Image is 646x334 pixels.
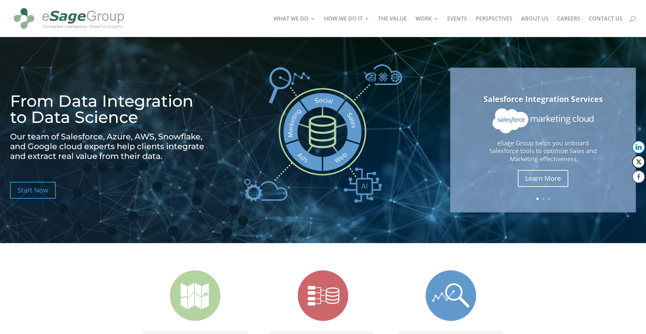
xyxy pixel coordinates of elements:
a: 1 [536,198,539,200]
a: HOW WE DO IT [324,16,369,37]
button: Facebook Share [632,170,645,183]
a: Salesforce Integration Services [483,94,603,104]
a: PERSPECTIVES [476,16,512,37]
button: Twitter Share [632,156,645,168]
a: CONTACT US [589,16,622,37]
a: 3 [548,198,550,200]
a: Learn More [518,170,568,187]
h1: From Data Integration to Data Science [10,93,212,129]
button: LinkedIn Share [632,141,645,154]
a: WORK [416,16,438,37]
a: WHAT WE DO [274,16,315,37]
h2: Our team of Salesforce, Azure, AWS, Snowflake, and Google cloud experts help clients integrate an... [10,132,212,164]
a: THE VALUE [378,16,407,37]
a: ABOUT US [521,16,548,37]
img: eSage Group [11,3,127,34]
a: Start Now [10,182,56,199]
a: EVENTS [447,16,467,37]
a: CAREERS [557,16,580,37]
a: 2 [542,198,544,200]
p: eSage Group helps you onboard Salesforce tools to optimize Sales and Marketing effectiveness [474,139,612,163]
